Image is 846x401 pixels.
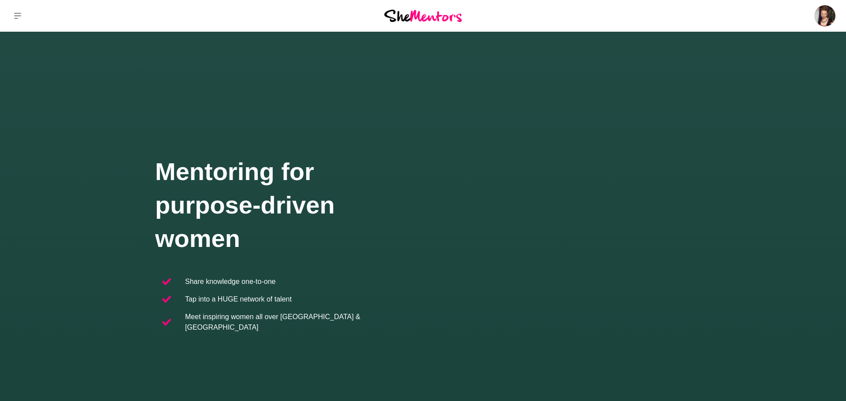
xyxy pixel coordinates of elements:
[155,155,423,255] h1: Mentoring for purpose-driven women
[185,312,416,333] p: Meet inspiring women all over [GEOGRAPHIC_DATA] & [GEOGRAPHIC_DATA]
[814,5,835,26] img: Jessica Mortimer
[185,276,275,287] p: Share knowledge one-to-one
[384,10,462,22] img: She Mentors Logo
[185,294,292,305] p: Tap into a HUGE network of talent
